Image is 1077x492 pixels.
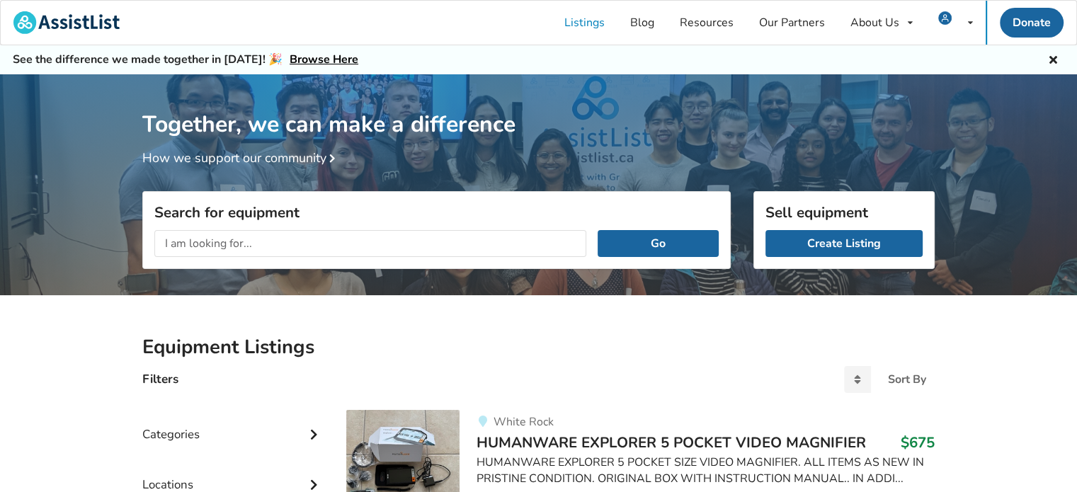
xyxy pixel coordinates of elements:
[154,203,719,222] h3: Search for equipment
[552,1,617,45] a: Listings
[617,1,667,45] a: Blog
[477,433,866,452] span: HUMANWARE EXPLORER 5 POCKET VIDEO MAGNIFIER
[13,11,120,34] img: assistlist-logo
[142,335,935,360] h2: Equipment Listings
[477,454,935,487] div: HUMANWARE EXPLORER 5 POCKET SIZE VIDEO MAGNIFIER. ALL ITEMS AS NEW IN PRISTINE CONDITION. ORIGINA...
[765,203,923,222] h3: Sell equipment
[142,149,341,166] a: How we support our community
[667,1,746,45] a: Resources
[901,433,935,452] h3: $675
[142,371,178,387] h4: Filters
[746,1,838,45] a: Our Partners
[888,374,926,385] div: Sort By
[142,74,935,139] h1: Together, we can make a difference
[154,230,586,257] input: I am looking for...
[1000,8,1064,38] a: Donate
[13,52,358,67] h5: See the difference we made together in [DATE]! 🎉
[938,11,952,25] img: user icon
[850,17,899,28] div: About Us
[598,230,719,257] button: Go
[142,399,324,449] div: Categories
[493,414,553,430] span: White Rock
[765,230,923,257] a: Create Listing
[290,52,358,67] a: Browse Here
